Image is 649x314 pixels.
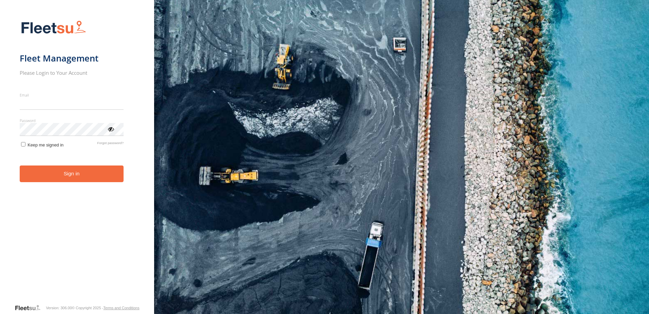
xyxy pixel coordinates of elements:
span: Keep me signed in [27,142,63,147]
h1: Fleet Management [20,53,124,64]
h2: Please Login to Your Account [20,69,124,76]
a: Forgot password? [97,141,124,147]
div: ViewPassword [107,125,114,132]
input: Keep me signed in [21,142,25,146]
div: Version: 306.00 [46,306,72,310]
form: main [20,16,135,304]
label: Password [20,118,124,123]
a: Terms and Conditions [103,306,139,310]
label: Email [20,92,124,98]
img: Fleetsu [20,19,88,36]
div: © Copyright 2025 - [72,306,140,310]
button: Sign in [20,165,124,182]
a: Visit our Website [15,304,46,311]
